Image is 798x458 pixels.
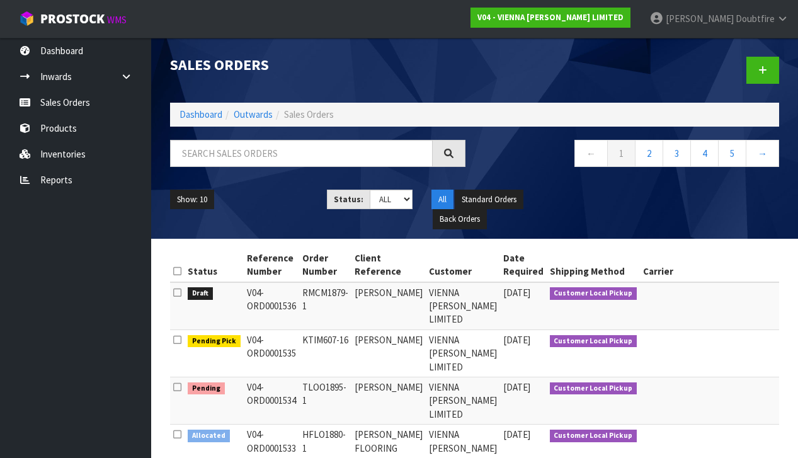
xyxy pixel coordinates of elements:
[550,430,637,442] span: Customer Local Pickup
[188,335,241,348] span: Pending Pick
[299,282,351,330] td: RMCM1879-1
[244,329,299,377] td: V04-ORD0001535
[547,248,641,282] th: Shipping Method
[550,287,637,300] span: Customer Local Pickup
[351,329,426,377] td: [PERSON_NAME]
[736,13,775,25] span: Doubtfire
[503,381,530,393] span: [DATE]
[426,329,500,377] td: VIENNA [PERSON_NAME] LIMITED
[690,140,719,167] a: 4
[433,209,487,229] button: Back Orders
[334,194,363,205] strong: Status:
[244,282,299,330] td: V04-ORD0001536
[351,282,426,330] td: [PERSON_NAME]
[244,377,299,425] td: V04-ORD0001534
[503,287,530,299] span: [DATE]
[666,13,734,25] span: [PERSON_NAME]
[244,248,299,282] th: Reference Number
[503,334,530,346] span: [DATE]
[188,382,225,395] span: Pending
[299,329,351,377] td: KTIM607-16
[170,57,465,73] h1: Sales Orders
[180,108,222,120] a: Dashboard
[426,248,500,282] th: Customer
[574,140,608,167] a: ←
[477,12,624,23] strong: V04 - VIENNA [PERSON_NAME] LIMITED
[550,335,637,348] span: Customer Local Pickup
[299,377,351,425] td: TLOO1895-1
[188,287,213,300] span: Draft
[351,248,426,282] th: Client Reference
[503,428,530,440] span: [DATE]
[500,248,547,282] th: Date Required
[188,430,230,442] span: Allocated
[663,140,691,167] a: 3
[284,108,334,120] span: Sales Orders
[185,248,244,282] th: Status
[426,282,500,330] td: VIENNA [PERSON_NAME] LIMITED
[40,11,105,27] span: ProStock
[107,14,127,26] small: WMS
[607,140,636,167] a: 1
[550,382,637,395] span: Customer Local Pickup
[299,248,351,282] th: Order Number
[640,248,790,282] th: Carrier
[170,190,214,210] button: Show: 10
[234,108,273,120] a: Outwards
[455,190,523,210] button: Standard Orders
[431,190,453,210] button: All
[718,140,746,167] a: 5
[484,140,780,171] nav: Page navigation
[426,377,500,425] td: VIENNA [PERSON_NAME] LIMITED
[351,377,426,425] td: [PERSON_NAME]
[746,140,779,167] a: →
[635,140,663,167] a: 2
[19,11,35,26] img: cube-alt.png
[170,140,433,167] input: Search sales orders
